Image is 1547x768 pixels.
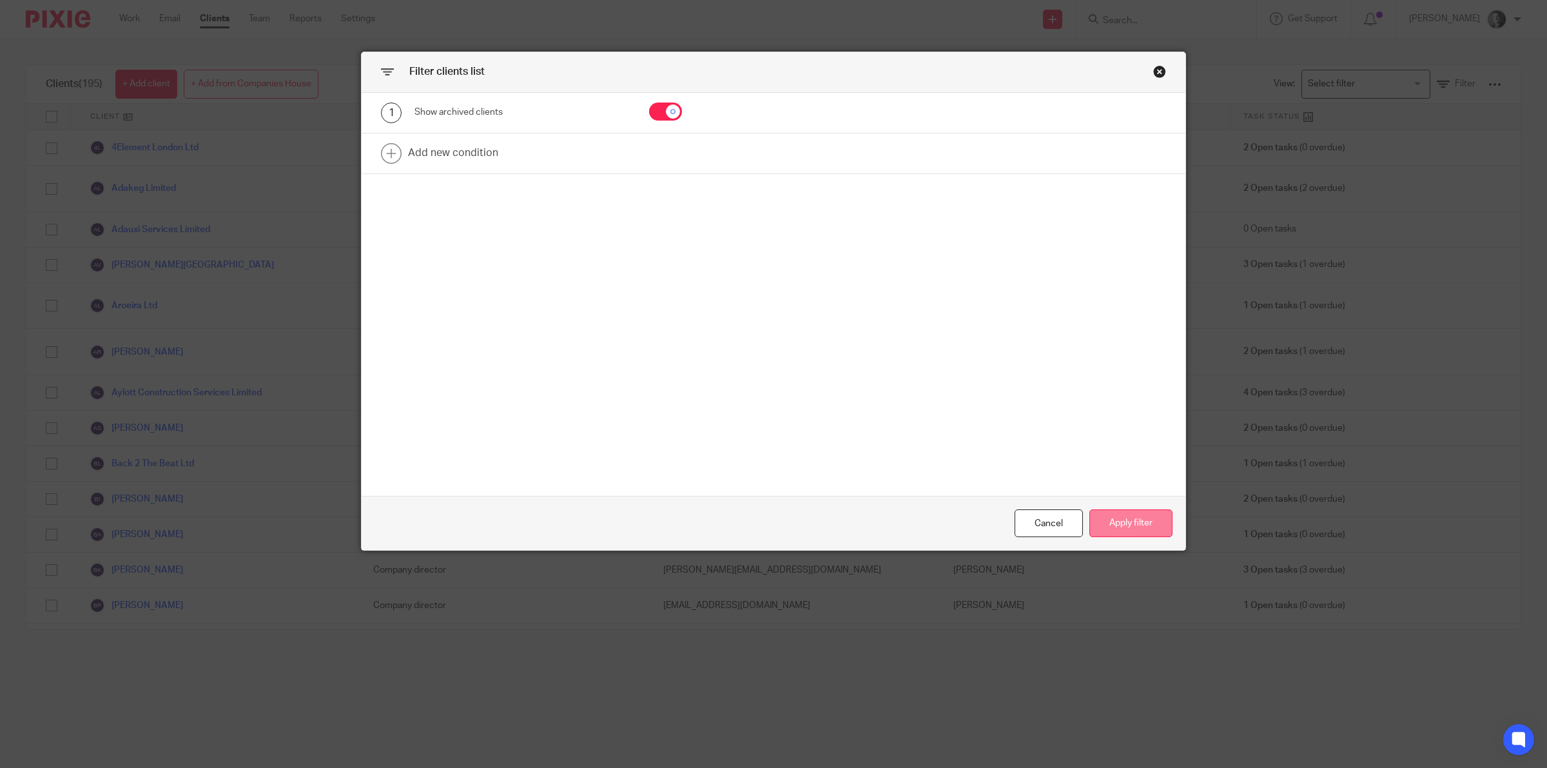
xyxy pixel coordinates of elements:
[1089,509,1172,537] button: Apply filter
[381,103,402,123] div: 1
[414,106,629,119] div: Show archived clients
[1153,65,1166,78] div: Close this dialog window
[409,66,485,77] span: Filter clients list
[1015,509,1083,537] div: Close this dialog window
